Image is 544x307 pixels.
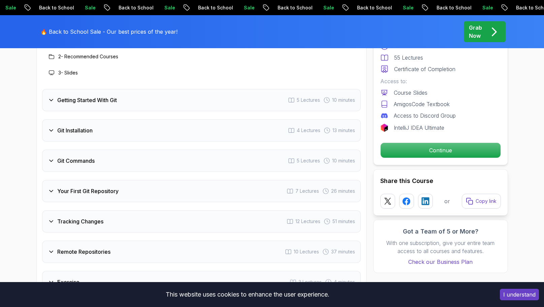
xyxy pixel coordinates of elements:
[394,54,423,62] p: 55 Lectures
[332,127,355,134] span: 13 minutes
[469,24,482,40] p: Grab Now
[380,258,501,266] a: Check our Business Plan
[332,97,355,103] span: 10 minutes
[332,157,355,164] span: 10 minutes
[57,157,95,165] h3: Git Commands
[380,227,501,236] h3: Got a Team of 5 or More?
[394,100,450,108] p: AmigosCode Textbook
[42,119,361,142] button: Git Installation4 Lectures 13 minutes
[462,194,501,209] button: Copy link
[42,271,361,293] button: Exercise3 Lectures 4 minutes
[57,217,103,225] h3: Tracking Changes
[380,239,501,255] p: With one subscription, give your entire team access to all courses and features.
[58,69,78,76] h3: 3 - Slides
[57,96,117,104] h3: Getting Started With Git
[380,124,388,132] img: jetbrains logo
[68,4,114,11] p: Back to School
[57,278,79,286] h3: Exercise
[297,97,320,103] span: 5 Lectures
[306,4,352,11] p: Back to School
[394,112,456,120] p: Access to Discord Group
[42,89,361,111] button: Getting Started With Git5 Lectures 10 minutes
[465,4,511,11] p: Back to School
[386,4,431,11] p: Back to School
[273,4,294,11] p: Sale
[57,126,93,134] h3: Git Installation
[394,124,444,132] p: IntelliJ IDEA Ultimate
[511,4,533,11] p: Sale
[394,65,455,73] p: Certificate of Completion
[42,241,361,263] button: Remote Repositories10 Lectures 37 minutes
[295,218,320,225] span: 12 Lectures
[227,4,273,11] p: Back to School
[42,210,361,233] button: Tracking Changes12 Lectures 51 minutes
[58,53,118,60] h3: 2 - Recommended Courses
[193,4,215,11] p: Sale
[332,218,355,225] span: 51 minutes
[42,180,361,202] button: Your First Git Repository7 Lectures 26 minutes
[298,279,322,285] span: 3 Lectures
[57,187,119,195] h3: Your First Git Repository
[334,279,355,285] span: 4 minutes
[147,4,193,11] p: Back to School
[331,188,355,194] span: 26 minutes
[431,4,453,11] p: Sale
[380,77,501,85] p: Access to:
[331,248,355,255] span: 37 minutes
[114,4,135,11] p: Sale
[380,143,501,158] button: Continue
[42,150,361,172] button: Git Commands5 Lectures 10 minutes
[297,157,320,164] span: 5 Lectures
[5,287,490,302] div: This website uses cookies to enhance the user experience.
[34,4,56,11] p: Sale
[297,127,320,134] span: 4 Lectures
[294,248,319,255] span: 10 Lectures
[380,176,501,186] h2: Share this Course
[40,28,178,36] p: 🔥 Back to School Sale - Our best prices of the year!
[444,197,450,205] p: or
[476,198,497,205] p: Copy link
[394,89,427,97] p: Course Slides
[352,4,374,11] p: Sale
[57,248,110,256] h3: Remote Repositories
[295,188,319,194] span: 7 Lectures
[500,289,539,300] button: Accept cookies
